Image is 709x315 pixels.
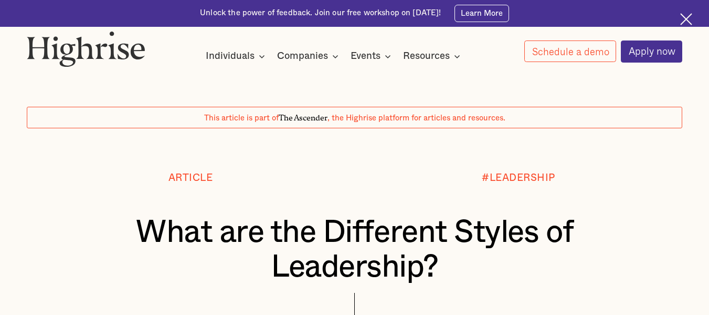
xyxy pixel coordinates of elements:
[277,50,328,63] div: Companies
[351,50,394,63] div: Events
[279,111,327,121] span: The Ascender
[206,50,268,63] div: Individuals
[351,50,380,63] div: Events
[277,50,342,63] div: Companies
[327,114,505,122] span: , the Highrise platform for articles and resources.
[621,40,683,63] a: Apply now
[524,40,617,62] a: Schedule a demo
[204,114,279,122] span: This article is part of
[200,8,441,18] div: Unlock the power of feedback. Join our free workshop on [DATE]!
[482,173,555,184] div: #LEADERSHIP
[454,5,509,22] a: Learn More
[403,50,450,63] div: Resources
[27,31,145,67] img: Highrise logo
[206,50,255,63] div: Individuals
[680,13,692,25] img: Cross icon
[54,215,655,284] h1: What are the Different Styles of Leadership?
[403,50,463,63] div: Resources
[168,173,213,184] div: Article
